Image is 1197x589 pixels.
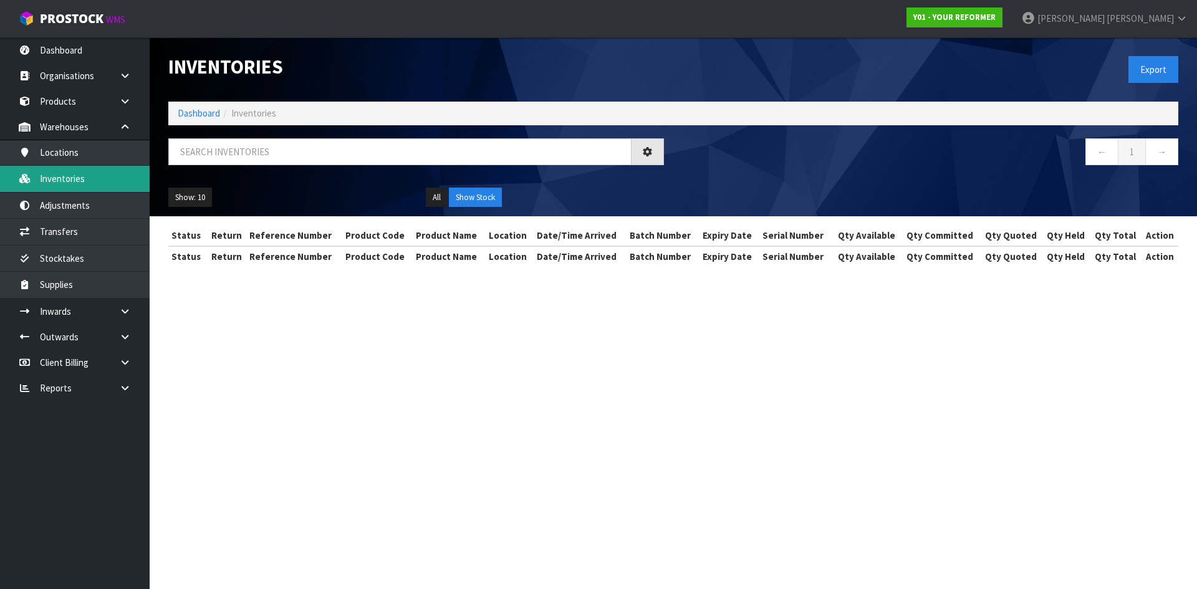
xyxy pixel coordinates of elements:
[168,138,632,165] input: Search inventories
[832,226,900,246] th: Qty Available
[486,246,534,266] th: Location
[413,246,486,266] th: Product Name
[413,226,486,246] th: Product Name
[178,107,220,119] a: Dashboard
[913,12,996,22] strong: Y01 - YOUR REFORMER
[342,246,413,266] th: Product Code
[246,226,342,246] th: Reference Number
[1090,246,1141,266] th: Qty Total
[1107,12,1174,24] span: [PERSON_NAME]
[168,56,664,77] h1: Inventories
[759,246,832,266] th: Serial Number
[759,226,832,246] th: Serial Number
[832,246,900,266] th: Qty Available
[207,226,247,246] th: Return
[207,246,247,266] th: Return
[901,246,979,266] th: Qty Committed
[1042,246,1090,266] th: Qty Held
[1090,226,1141,246] th: Qty Total
[246,246,342,266] th: Reference Number
[627,226,699,246] th: Batch Number
[426,188,448,208] button: All
[342,226,413,246] th: Product Code
[1141,246,1178,266] th: Action
[1145,138,1178,165] a: →
[1118,138,1146,165] a: 1
[534,246,627,266] th: Date/Time Arrived
[1037,12,1105,24] span: [PERSON_NAME]
[168,246,207,266] th: Status
[19,11,34,26] img: cube-alt.png
[906,7,1002,27] a: Y01 - YOUR REFORMER
[1141,226,1178,246] th: Action
[449,188,502,208] button: Show Stock
[1128,56,1178,83] button: Export
[486,226,534,246] th: Location
[1085,138,1118,165] a: ←
[683,138,1178,169] nav: Page navigation
[106,14,125,26] small: WMS
[231,107,276,119] span: Inventories
[901,226,979,246] th: Qty Committed
[979,246,1042,266] th: Qty Quoted
[699,246,759,266] th: Expiry Date
[627,246,699,266] th: Batch Number
[168,188,212,208] button: Show: 10
[699,226,759,246] th: Expiry Date
[1042,226,1090,246] th: Qty Held
[168,226,207,246] th: Status
[979,226,1042,246] th: Qty Quoted
[534,226,627,246] th: Date/Time Arrived
[40,11,103,27] span: ProStock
